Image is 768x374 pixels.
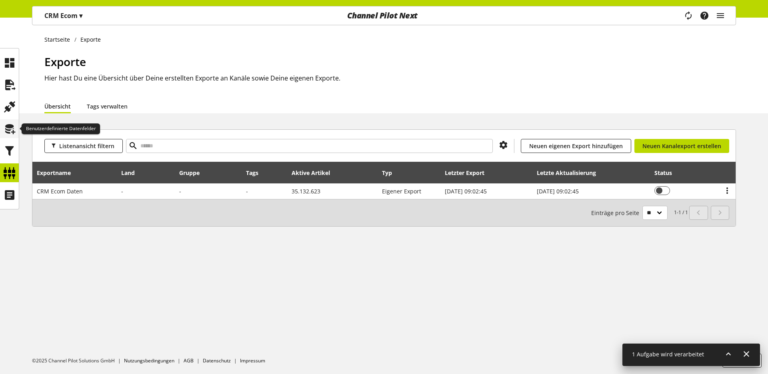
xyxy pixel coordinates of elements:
small: 1-1 / 1 [591,206,688,220]
span: - [121,187,123,195]
span: Eigener Export [382,187,421,195]
a: Nutzungsbedingungen [124,357,174,364]
div: Tags [246,169,258,177]
span: Listenansicht filtern [59,142,114,150]
div: Land [121,169,143,177]
div: Benutzerdefinierte Datenfelder [22,123,100,135]
span: CRM Ecom Daten [37,187,83,195]
div: Typ [382,169,400,177]
span: Exporte [44,54,86,69]
div: Exportname [37,169,79,177]
div: Status [654,169,680,177]
div: Aktive Artikel [292,169,338,177]
span: Einträge pro Seite [591,209,642,217]
span: [DATE] 09:02:45 [537,187,579,195]
span: Neuen eigenen Export hinzufügen [529,142,623,150]
button: Listenansicht filtern [44,139,123,153]
a: Neuen eigenen Export hinzufügen [521,139,631,153]
span: - [246,187,248,195]
div: Gruppe [179,169,208,177]
span: Neuen Kanalexport erstellen [642,142,721,150]
div: Letzte Aktualisierung [537,169,604,177]
nav: main navigation [32,6,736,25]
li: ©2025 Channel Pilot Solutions GmbH [32,357,124,364]
a: Impressum [240,357,265,364]
span: 35.132.623 [292,187,320,195]
a: Übersicht [44,102,71,111]
a: Tags verwalten [87,102,128,111]
div: Letzter Export [445,169,492,177]
a: Neuen Kanalexport erstellen [634,139,729,153]
a: Datenschutz [203,357,231,364]
a: Startseite [44,35,74,44]
span: [DATE] 09:02:45 [445,187,487,195]
h2: Hier hast Du eine Übersicht über Deine erstellten Exporte an Kanäle sowie Deine eigenen Exporte. [44,73,736,83]
a: AGB [184,357,194,364]
span: 1 Aufgabe wird verarbeitet [632,350,704,358]
p: CRM Ecom [44,11,82,20]
span: ▾ [79,11,82,20]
